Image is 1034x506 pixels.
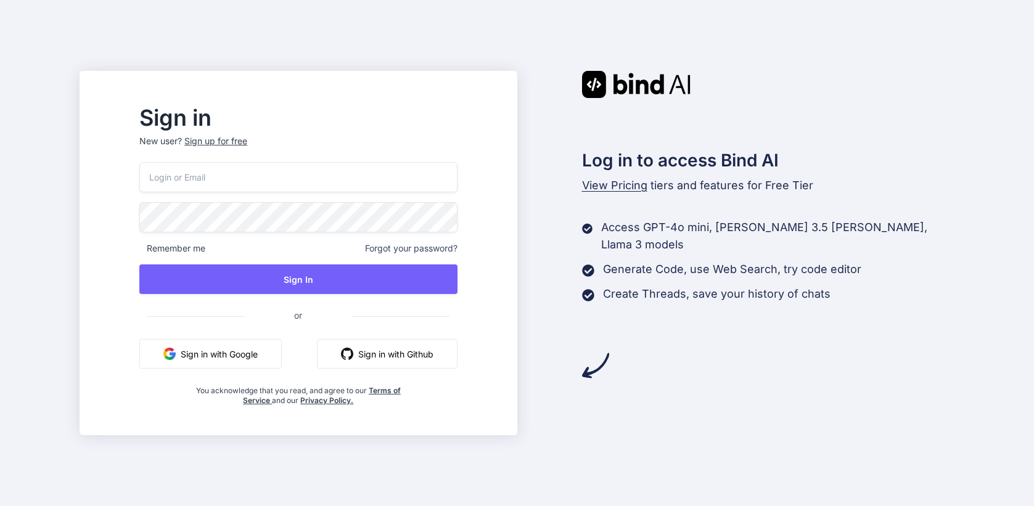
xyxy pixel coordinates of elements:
[184,135,247,147] div: Sign up for free
[582,352,609,379] img: arrow
[192,378,404,406] div: You acknowledge that you read, and agree to our and our
[139,162,457,192] input: Login or Email
[243,386,401,405] a: Terms of Service
[582,71,691,98] img: Bind AI logo
[163,348,176,360] img: google
[139,339,282,369] button: Sign in with Google
[601,219,954,253] p: Access GPT-4o mini, [PERSON_NAME] 3.5 [PERSON_NAME], Llama 3 models
[139,264,457,294] button: Sign In
[582,147,954,173] h2: Log in to access Bind AI
[300,396,353,405] a: Privacy Policy.
[139,135,457,162] p: New user?
[582,177,954,194] p: tiers and features for Free Tier
[365,242,458,255] span: Forgot your password?
[317,339,458,369] button: Sign in with Github
[603,261,861,278] p: Generate Code, use Web Search, try code editor
[603,285,831,303] p: Create Threads, save your history of chats
[582,179,647,192] span: View Pricing
[341,348,353,360] img: github
[139,108,457,128] h2: Sign in
[139,242,205,255] span: Remember me
[245,300,351,330] span: or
